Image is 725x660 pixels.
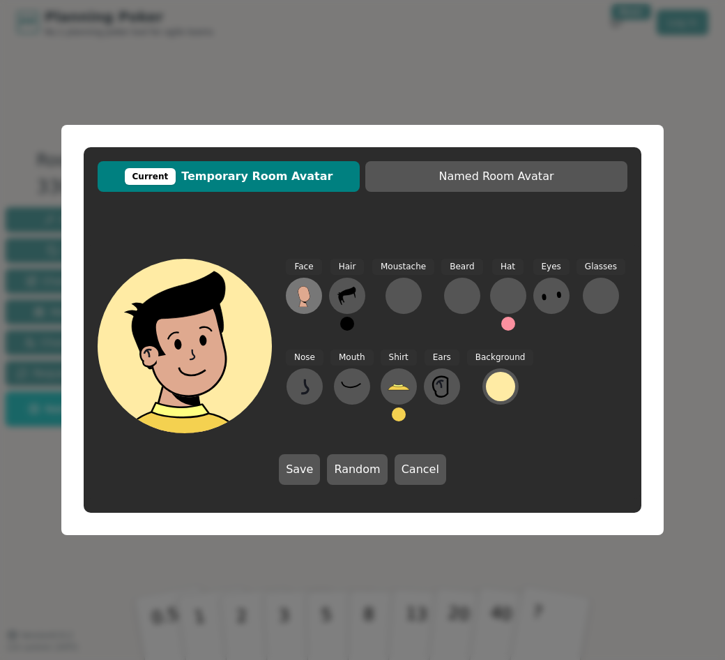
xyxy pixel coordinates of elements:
span: Nose [286,350,323,366]
span: Face [286,259,321,275]
span: Hat [492,259,524,275]
span: Hair [330,259,365,275]
span: Temporary Room Avatar [105,168,353,185]
span: Moustache [372,259,434,275]
span: Ears [425,350,459,366]
span: Beard [441,259,482,275]
span: Eyes [533,259,570,275]
span: Named Room Avatar [372,168,620,185]
button: Save [279,454,320,485]
span: Mouth [330,350,374,366]
div: Current [125,168,176,185]
span: Background [467,350,534,366]
button: Named Room Avatar [365,161,627,192]
span: Glasses [577,259,625,275]
button: CurrentTemporary Room Avatar [98,161,360,192]
button: Cancel [395,454,446,485]
button: Random [327,454,387,485]
span: Shirt [381,350,417,366]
